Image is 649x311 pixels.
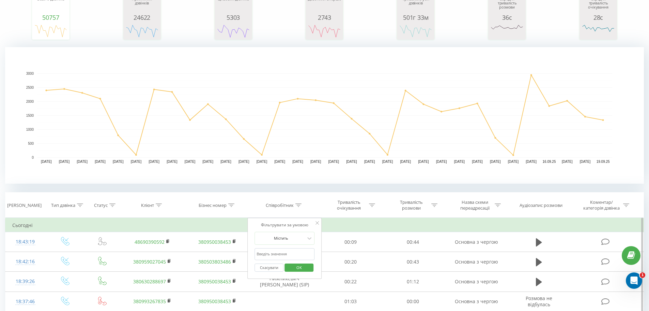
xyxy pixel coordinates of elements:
div: Назва схеми переадресації [457,199,493,211]
text: [DATE] [526,160,537,164]
text: 1000 [26,128,34,131]
div: 36с [490,14,524,21]
a: 380959027045 [133,258,166,265]
text: [DATE] [580,160,591,164]
text: 16.09.25 [543,160,556,164]
div: Тип дзвінка [51,202,75,208]
svg: A chart. [490,21,524,41]
text: [DATE] [400,160,411,164]
text: [DATE] [203,160,214,164]
svg: A chart. [5,47,644,184]
text: [DATE] [490,160,501,164]
div: [PERSON_NAME] [7,202,42,208]
div: Бізнес номер [199,202,227,208]
text: [DATE] [167,160,177,164]
td: 01:12 [382,272,444,292]
text: [DATE] [238,160,249,164]
svg: A chart. [307,21,341,41]
div: 24622 [125,14,159,21]
text: [DATE] [418,160,429,164]
svg: A chart. [399,21,433,41]
text: [DATE] [41,160,52,164]
svg: A chart. [125,21,159,41]
div: Співробітник [266,202,294,208]
text: [DATE] [508,160,519,164]
a: 380630288697 [133,278,166,285]
div: 501г 33м [399,14,433,21]
div: 18:43:19 [12,235,38,249]
div: Тривалість очікування [331,199,367,211]
text: [DATE] [77,160,88,164]
text: 500 [28,142,34,145]
text: 2000 [26,100,34,103]
text: [DATE] [292,160,303,164]
div: 18:42:16 [12,255,38,268]
a: 380993267835 [133,298,166,305]
td: 00:44 [382,232,444,252]
div: Клієнт [141,202,154,208]
text: [DATE] [59,160,70,164]
td: 00:43 [382,252,444,272]
text: [DATE] [149,160,159,164]
span: 1 [640,272,645,278]
svg: A chart. [34,21,68,41]
text: [DATE] [274,160,285,164]
text: [DATE] [328,160,339,164]
a: 380950038453 [198,239,231,245]
text: [DATE] [257,160,267,164]
td: 00:09 [320,232,382,252]
a: 380503803486 [198,258,231,265]
td: 00:20 [320,252,382,272]
div: 28с [581,14,615,21]
text: 3000 [26,72,34,75]
div: Коментар/категорія дзвінка [582,199,621,211]
button: Скасувати [254,264,283,272]
text: [DATE] [562,160,573,164]
svg: A chart. [216,21,250,41]
input: Введіть значення [254,248,314,260]
text: [DATE] [310,160,321,164]
td: Основна з чергою [444,272,509,292]
a: 380950038453 [198,278,231,285]
text: [DATE] [220,160,231,164]
div: Статус [94,202,108,208]
div: 18:39:26 [12,275,38,288]
div: 5303 [216,14,250,21]
span: OK [290,262,309,273]
text: [DATE] [95,160,106,164]
text: [DATE] [436,160,447,164]
text: 2500 [26,86,34,89]
text: 0 [32,156,34,159]
td: Сьогодні [5,218,644,232]
div: Аудіозапис розмови [520,202,562,208]
div: Фільтрувати за умовою [254,222,314,228]
text: [DATE] [454,160,465,164]
iframe: Intercom live chat [626,272,642,289]
td: Основна з чергою [444,252,509,272]
span: Розмова не відбулась [526,295,552,308]
div: Тривалість розмови [393,199,430,211]
text: [DATE] [472,160,483,164]
td: 00:22 [320,272,382,292]
td: Основна з чергою [444,232,509,252]
text: 1500 [26,114,34,117]
text: [DATE] [131,160,142,164]
text: [DATE] [346,160,357,164]
svg: A chart. [581,21,615,41]
text: 19.09.25 [597,160,610,164]
div: 50757 [34,14,68,21]
text: [DATE] [364,160,375,164]
button: OK [284,264,313,272]
text: [DATE] [382,160,393,164]
td: Нижникевич [PERSON_NAME] (SIP) [250,272,320,292]
div: 18:37:46 [12,295,38,308]
div: 2743 [307,14,341,21]
a: 48690390592 [135,239,165,245]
